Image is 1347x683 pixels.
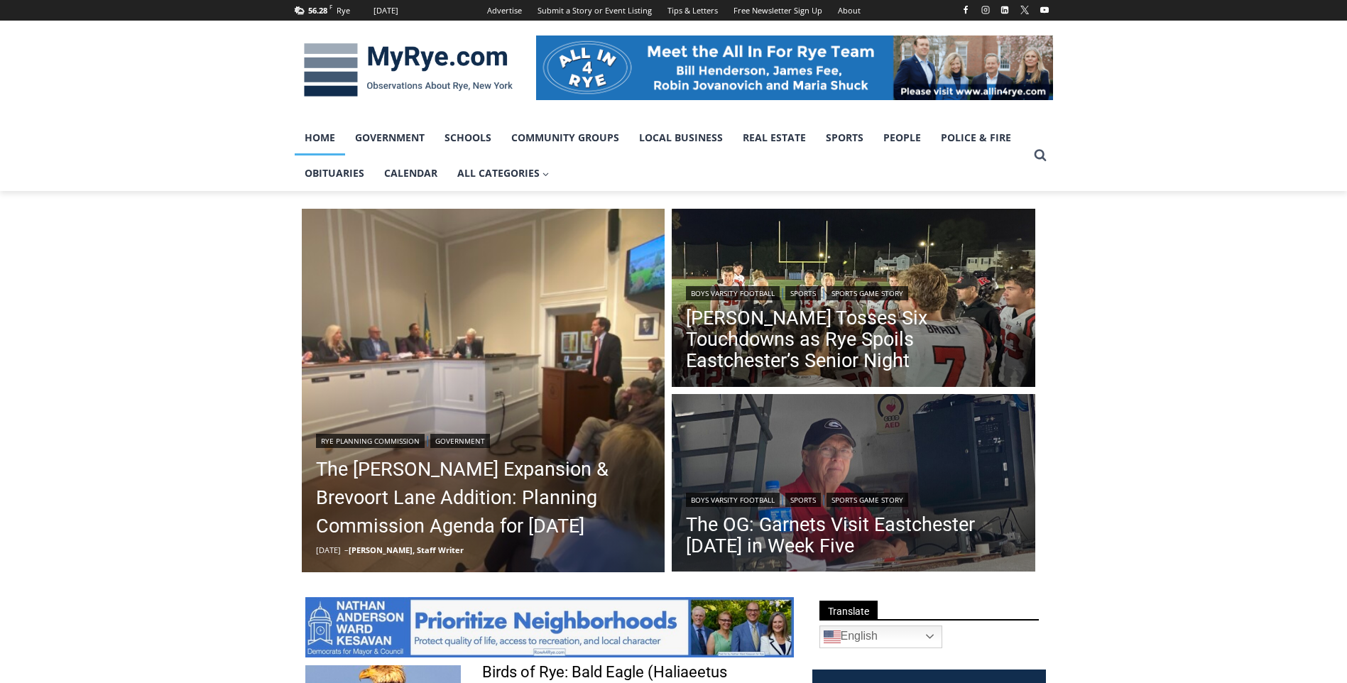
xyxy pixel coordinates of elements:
a: People [873,120,931,155]
span: Translate [819,601,878,620]
a: Government [345,120,435,155]
time: [DATE] [316,545,341,555]
a: Boys Varsity Football [686,286,780,300]
a: Sports Game Story [827,286,908,300]
img: All in for Rye [536,35,1053,99]
a: Boys Varsity Football [686,493,780,507]
a: Read More Miller Tosses Six Touchdowns as Rye Spoils Eastchester’s Senior Night [672,209,1035,390]
a: Read More The Osborn Expansion & Brevoort Lane Addition: Planning Commission Agenda for Tuesday, ... [302,209,665,572]
div: [DATE] [373,4,398,17]
a: Sports [785,493,821,507]
a: Home [295,120,345,155]
nav: Primary Navigation [295,120,1027,192]
img: MyRye.com [295,33,522,107]
a: Read More The OG: Garnets Visit Eastchester Today in Week Five [672,394,1035,576]
span: All Categories [457,165,550,181]
a: Community Groups [501,120,629,155]
img: (PHOTO: The Osborn CEO Matt Anderson speaking at the Rye Planning Commission public hearing on Se... [302,209,665,572]
a: [PERSON_NAME], Staff Writer [349,545,464,555]
a: Linkedin [996,1,1013,18]
a: [PERSON_NAME] Tosses Six Touchdowns as Rye Spoils Eastchester’s Senior Night [686,307,1021,371]
a: Government [430,434,490,448]
img: en [824,628,841,645]
img: (PHOTO: The Rye Football team after their 48-23 Week Five win on October 10, 2025. Contributed.) [672,209,1035,390]
button: View Search Form [1027,143,1053,168]
span: – [344,545,349,555]
span: F [329,3,332,11]
a: Rye Planning Commission [316,434,425,448]
span: 56.28 [308,5,327,16]
a: Local Business [629,120,733,155]
a: All Categories [447,155,560,191]
div: | [316,431,651,448]
a: Police & Fire [931,120,1021,155]
img: (PHOTO" Steve “The OG” Feeney in the press box at Rye High School's Nugent Stadium, 2022.) [672,394,1035,576]
a: Sports Game Story [827,493,908,507]
a: Real Estate [733,120,816,155]
div: | | [686,283,1021,300]
div: | | [686,490,1021,507]
a: Obituaries [295,155,374,191]
a: Schools [435,120,501,155]
a: English [819,625,942,648]
a: The OG: Garnets Visit Eastchester [DATE] in Week Five [686,514,1021,557]
a: YouTube [1036,1,1053,18]
a: Facebook [957,1,974,18]
a: The [PERSON_NAME] Expansion & Brevoort Lane Addition: Planning Commission Agenda for [DATE] [316,455,651,540]
a: X [1016,1,1033,18]
a: Sports [816,120,873,155]
a: Sports [785,286,821,300]
div: Rye [337,4,350,17]
a: Calendar [374,155,447,191]
a: Instagram [977,1,994,18]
